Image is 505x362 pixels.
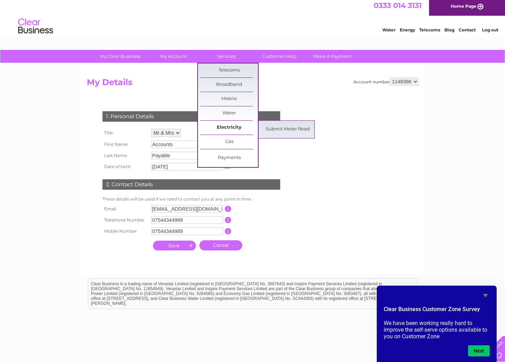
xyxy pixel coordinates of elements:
[251,50,308,63] a: Customer Help
[459,30,476,35] a: Contact
[101,127,150,139] th: Title
[259,122,316,136] a: Submit Meter Read
[200,63,258,77] a: Telecoms
[225,206,231,212] input: Information
[88,4,418,34] div: Clear Business is a trading name of Verastar Limited (registered in [GEOGRAPHIC_DATA] No. 3667643...
[101,195,282,203] td: These details will be used if we need to contact you at any point in time.
[384,291,490,356] div: Clear Business Customer Zone Survey
[444,30,454,35] a: Blog
[92,50,149,63] a: My Clear Business
[153,241,196,250] input: Submit
[199,240,242,250] a: Cancel
[198,50,255,63] a: Services
[18,18,53,39] img: logo.png
[304,50,361,63] a: Make A Payment
[200,78,258,92] a: Broadband
[101,226,150,237] th: Mobile Number
[87,77,419,91] h2: My Details
[200,92,258,106] a: Mobile
[101,214,150,226] th: Telephone Number
[200,135,258,149] a: Gas
[353,77,419,86] div: Account number
[419,30,440,35] a: Telecoms
[384,320,490,340] p: We have been working really hard to improve the self-serve options available to you on Customer Zone
[468,345,490,356] button: Next question
[102,111,280,122] div: 1. Personal Details
[482,30,498,35] a: Log out
[225,228,231,234] input: Information
[384,305,490,317] h2: Clear Business Customer Zone Survey
[102,179,280,190] div: 2. Contact Details
[101,139,150,150] th: First Name
[374,3,422,12] a: 0333 014 3131
[200,106,258,120] a: Water
[200,121,258,135] a: Electricity
[101,203,150,214] th: Email
[101,150,150,161] th: Last Name
[481,291,490,300] button: Hide survey
[382,30,396,35] a: Water
[145,50,202,63] a: My Account
[101,161,150,172] th: Date of birth
[200,151,258,165] a: Payments
[400,30,415,35] a: Energy
[225,217,231,223] input: Information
